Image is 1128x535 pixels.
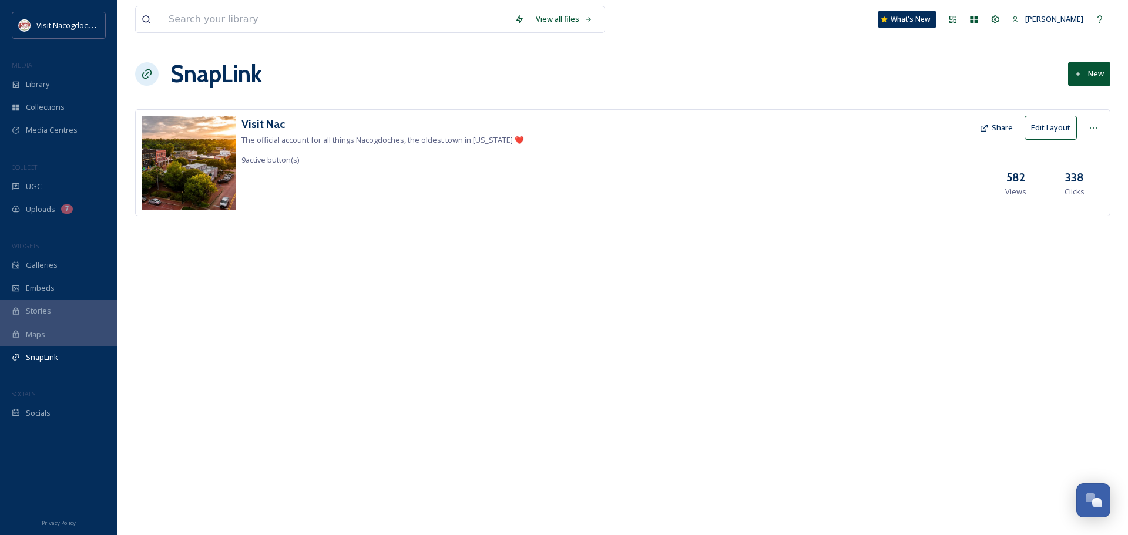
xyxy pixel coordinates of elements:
[530,8,599,31] a: View all files
[1065,186,1085,197] span: Clicks
[26,260,58,271] span: Galleries
[1006,169,1025,186] h3: 582
[26,408,51,419] span: Socials
[26,282,55,294] span: Embeds
[241,134,524,145] span: The official account for all things Nacogdoches, the oldest town in [US_STATE] ❤️
[26,329,45,340] span: Maps
[1025,14,1083,24] span: [PERSON_NAME]
[26,181,42,192] span: UGC
[170,56,262,92] h1: SnapLink
[1076,483,1110,517] button: Open Chat
[36,19,101,31] span: Visit Nacogdoches
[1025,116,1083,140] a: Edit Layout
[1065,169,1084,186] h3: 338
[42,519,76,527] span: Privacy Policy
[878,11,936,28] a: What's New
[1006,8,1089,31] a: [PERSON_NAME]
[1068,62,1110,86] button: New
[26,125,78,136] span: Media Centres
[973,116,1019,139] button: Share
[26,352,58,363] span: SnapLink
[241,154,299,165] span: 9 active button(s)
[42,515,76,529] a: Privacy Policy
[26,305,51,317] span: Stories
[241,116,524,133] a: Visit Nac
[12,60,32,69] span: MEDIA
[26,204,55,215] span: Uploads
[12,241,39,250] span: WIDGETS
[163,6,509,32] input: Search your library
[12,389,35,398] span: SOCIALS
[19,19,31,31] img: images%20%281%29.jpeg
[61,204,73,214] div: 7
[1005,186,1026,197] span: Views
[26,102,65,113] span: Collections
[142,116,236,210] img: 36ee2864-224f-4f5c-b3d4-7fe85ccd56ad.jpg
[26,79,49,90] span: Library
[1025,116,1077,140] button: Edit Layout
[12,163,37,171] span: COLLECT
